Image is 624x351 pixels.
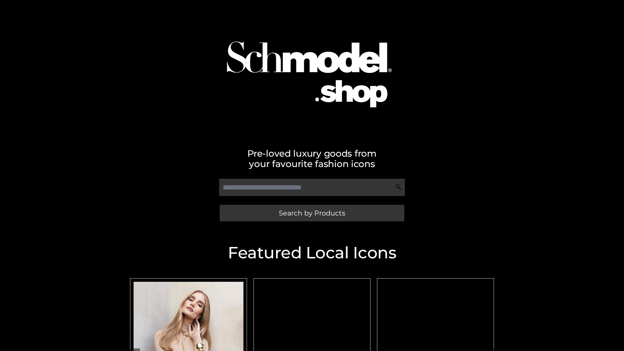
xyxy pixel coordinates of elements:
img: Search Icon [395,184,402,190]
a: Search by Products [220,205,404,221]
h2: Pre-loved luxury goods from your favourite fashion icons [127,148,497,169]
h2: Featured Local Icons​ [127,245,497,261]
span: Search by Products [279,210,345,216]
